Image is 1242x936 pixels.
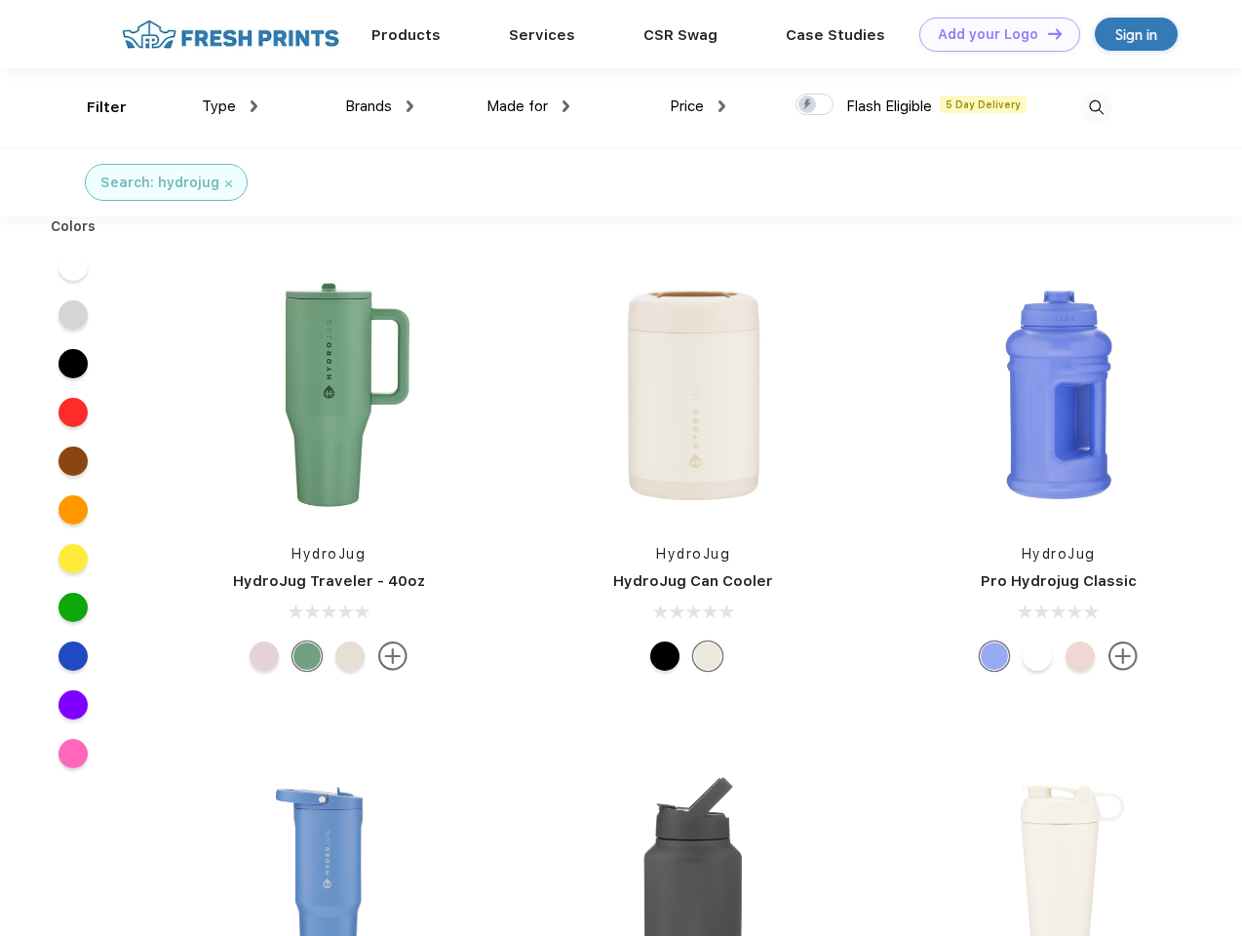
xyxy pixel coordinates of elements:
[929,265,1188,525] img: func=resize&h=266
[563,265,823,525] img: func=resize&h=266
[718,100,725,112] img: dropdown.png
[36,216,111,237] div: Colors
[1023,642,1052,671] div: White
[846,97,932,115] span: Flash Eligible
[656,546,730,562] a: HydroJug
[100,173,219,193] div: Search: hydrojug
[233,572,425,590] a: HydroJug Traveler - 40oz
[1108,642,1138,671] img: more.svg
[371,26,441,44] a: Products
[980,642,1009,671] div: Hyper Blue
[1115,23,1157,46] div: Sign in
[407,100,413,112] img: dropdown.png
[251,100,257,112] img: dropdown.png
[199,265,458,525] img: func=resize&h=266
[250,642,279,671] div: Pink Sand
[345,97,392,115] span: Brands
[938,26,1038,43] div: Add your Logo
[116,18,345,52] img: fo%20logo%202.webp
[693,642,722,671] div: Cream
[940,96,1027,113] span: 5 Day Delivery
[335,642,365,671] div: Cream
[981,572,1137,590] a: Pro Hydrojug Classic
[613,572,773,590] a: HydroJug Can Cooler
[563,100,569,112] img: dropdown.png
[650,642,679,671] div: Black
[1066,642,1095,671] div: Pink Sand
[1080,92,1112,124] img: desktop_search.svg
[292,642,322,671] div: Sage
[87,97,127,119] div: Filter
[670,97,704,115] span: Price
[1095,18,1178,51] a: Sign in
[486,97,548,115] span: Made for
[1048,28,1062,39] img: DT
[291,546,366,562] a: HydroJug
[378,642,408,671] img: more.svg
[225,180,232,187] img: filter_cancel.svg
[1022,546,1096,562] a: HydroJug
[202,97,236,115] span: Type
